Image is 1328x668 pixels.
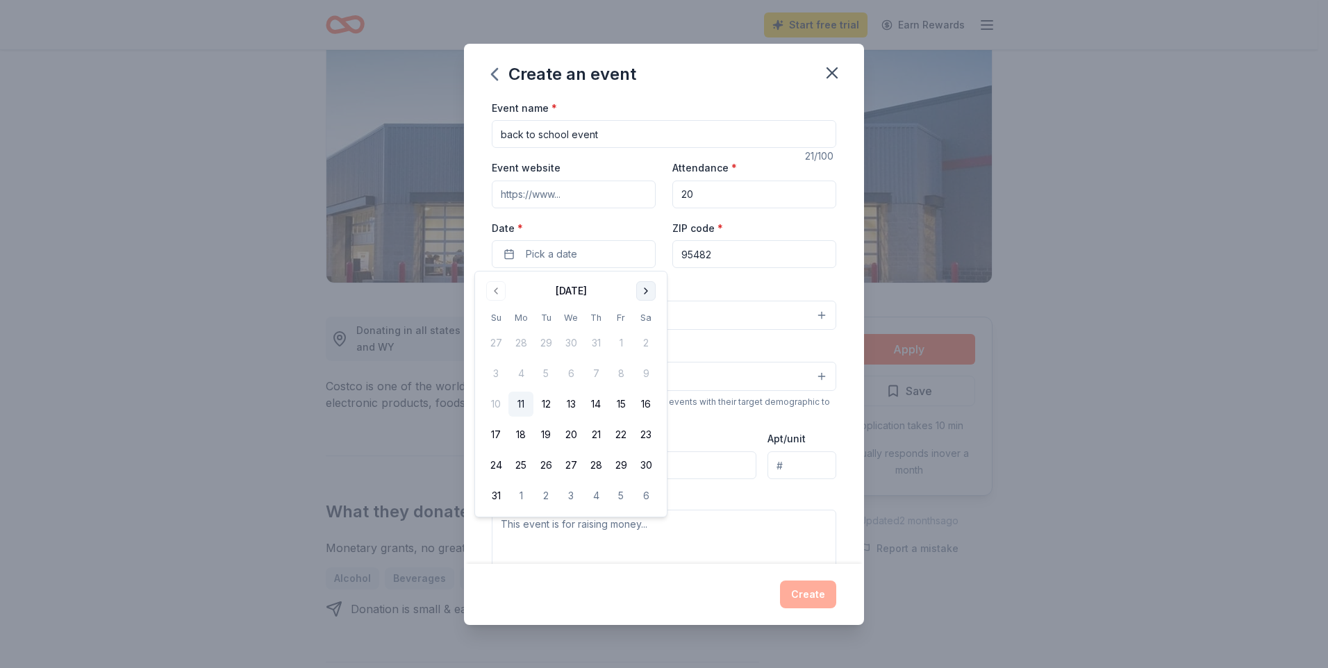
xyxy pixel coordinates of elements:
button: 24 [483,453,508,478]
input: Spring Fundraiser [492,120,836,148]
button: 27 [558,453,583,478]
input: 20 [672,181,836,208]
button: 30 [633,453,658,478]
button: 23 [633,422,658,447]
button: 26 [533,453,558,478]
button: 6 [633,483,658,508]
button: 25 [508,453,533,478]
label: Attendance [672,161,737,175]
button: Go to next month [636,281,656,301]
div: 21 /100 [805,148,836,165]
div: Create an event [492,63,636,85]
input: # [767,451,836,479]
button: 22 [608,422,633,447]
label: Apt/unit [767,432,806,446]
button: 13 [558,392,583,417]
button: 17 [483,422,508,447]
button: 31 [483,483,508,508]
th: Friday [608,310,633,325]
button: 21 [583,422,608,447]
button: 11 [508,392,533,417]
input: 12345 (U.S. only) [672,240,836,268]
th: Sunday [483,310,508,325]
label: Event name [492,101,557,115]
button: 28 [583,453,608,478]
span: Pick a date [526,246,577,262]
button: 29 [608,453,633,478]
th: Thursday [583,310,608,325]
button: 1 [508,483,533,508]
button: 2 [533,483,558,508]
div: [DATE] [556,283,587,299]
button: 4 [583,483,608,508]
label: Date [492,222,656,235]
button: 3 [558,483,583,508]
th: Saturday [633,310,658,325]
button: Go to previous month [486,281,506,301]
button: 15 [608,392,633,417]
button: 12 [533,392,558,417]
label: ZIP code [672,222,723,235]
th: Monday [508,310,533,325]
button: 14 [583,392,608,417]
th: Wednesday [558,310,583,325]
button: 20 [558,422,583,447]
button: 19 [533,422,558,447]
th: Tuesday [533,310,558,325]
button: Pick a date [492,240,656,268]
label: Event website [492,161,561,175]
button: 18 [508,422,533,447]
button: 16 [633,392,658,417]
input: https://www... [492,181,656,208]
button: 5 [608,483,633,508]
